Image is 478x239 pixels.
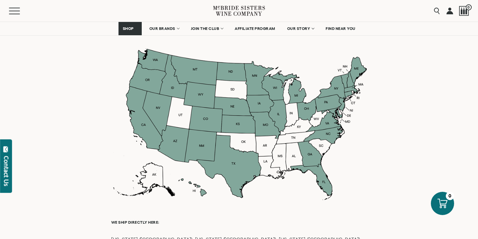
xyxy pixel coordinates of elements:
[230,22,279,35] a: AFFILIATE PROGRAM
[187,22,227,35] a: JOIN THE CLUB
[287,26,310,31] span: OUR STORY
[321,22,360,35] a: FIND NEAR YOU
[466,4,472,10] span: 0
[9,8,33,14] button: Mobile Menu Trigger
[111,218,367,227] h6: We ship directly here:
[235,26,275,31] span: AFFILIATE PROGRAM
[3,156,10,186] div: Contact Us
[149,26,175,31] span: OUR BRANDS
[191,26,219,31] span: JOIN THE CLUB
[326,26,356,31] span: FIND NEAR YOU
[446,192,454,200] div: 0
[123,26,134,31] span: SHOP
[283,22,318,35] a: OUR STORY
[145,22,183,35] a: OUR BRANDS
[119,22,142,35] a: SHOP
